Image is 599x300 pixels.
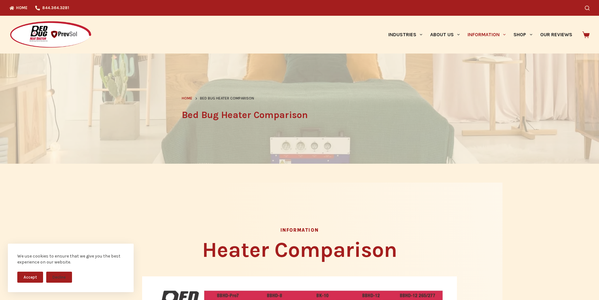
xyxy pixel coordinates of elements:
h5: Information [142,228,457,233]
a: Information [464,16,510,54]
a: Home [182,95,192,102]
button: Search [585,6,590,10]
button: Decline [46,272,72,283]
button: Accept [17,272,43,283]
h2: Heater Comparison [142,239,457,261]
a: Our Reviews [536,16,576,54]
div: We use cookies to ensure that we give you the best experience on our website. [17,253,124,265]
img: Prevsol/Bed Bug Heat Doctor [9,21,92,49]
span: Home [182,96,192,100]
span: Bed Bug Heater Comparison [200,95,254,102]
a: Industries [384,16,426,54]
a: About Us [426,16,463,54]
h1: Bed Bug Heater Comparison [182,108,418,122]
a: Shop [510,16,536,54]
button: Open LiveChat chat widget [5,3,24,21]
nav: Primary [384,16,576,54]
